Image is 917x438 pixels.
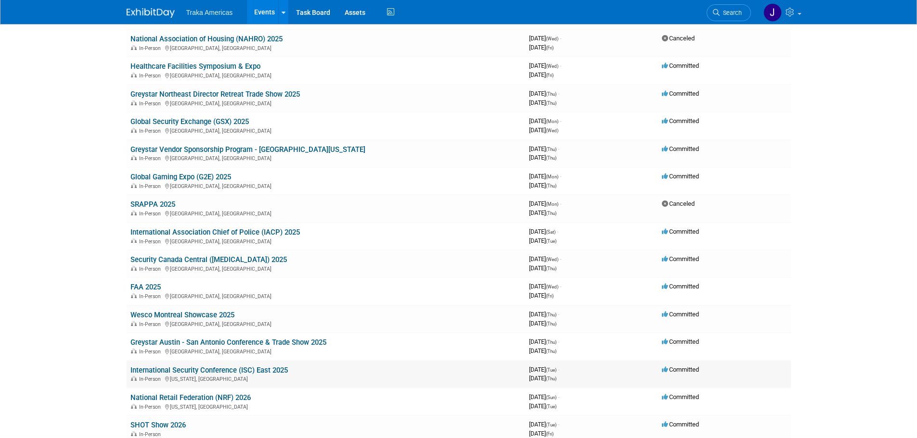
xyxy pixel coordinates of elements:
[529,126,558,134] span: [DATE]
[130,375,521,382] div: [US_STATE], [GEOGRAPHIC_DATA]
[546,45,554,50] span: (Fri)
[560,283,561,290] span: -
[529,311,559,318] span: [DATE]
[662,90,699,97] span: Committed
[662,255,699,263] span: Committed
[558,393,559,400] span: -
[130,283,161,291] a: FAA 2025
[529,173,561,180] span: [DATE]
[720,9,742,16] span: Search
[546,183,556,188] span: (Thu)
[139,293,164,300] span: In-Person
[560,35,561,42] span: -
[560,173,561,180] span: -
[707,4,751,21] a: Search
[186,9,233,16] span: Traka Americas
[558,311,559,318] span: -
[546,36,558,41] span: (Wed)
[139,183,164,189] span: In-Person
[558,338,559,345] span: -
[139,73,164,79] span: In-Person
[662,393,699,400] span: Committed
[546,266,556,271] span: (Thu)
[546,312,556,317] span: (Thu)
[546,257,558,262] span: (Wed)
[662,35,695,42] span: Canceled
[529,366,559,373] span: [DATE]
[546,321,556,326] span: (Thu)
[131,431,137,436] img: In-Person Event
[139,321,164,327] span: In-Person
[130,237,521,245] div: [GEOGRAPHIC_DATA], [GEOGRAPHIC_DATA]
[662,228,699,235] span: Committed
[139,238,164,245] span: In-Person
[546,155,556,161] span: (Thu)
[529,182,556,189] span: [DATE]
[546,284,558,289] span: (Wed)
[558,421,559,428] span: -
[546,147,556,152] span: (Thu)
[130,126,521,134] div: [GEOGRAPHIC_DATA], [GEOGRAPHIC_DATA]
[529,90,559,97] span: [DATE]
[662,366,699,373] span: Committed
[546,211,556,216] span: (Thu)
[529,338,559,345] span: [DATE]
[139,376,164,382] span: In-Person
[131,376,137,381] img: In-Person Event
[139,45,164,51] span: In-Person
[139,211,164,217] span: In-Person
[546,376,556,381] span: (Thu)
[139,349,164,355] span: In-Person
[130,393,251,402] a: National Retail Federation (NRF) 2026
[131,293,137,298] img: In-Person Event
[131,128,137,133] img: In-Person Event
[557,228,558,235] span: -
[130,209,521,217] div: [GEOGRAPHIC_DATA], [GEOGRAPHIC_DATA]
[662,283,699,290] span: Committed
[546,238,556,244] span: (Tue)
[130,338,326,347] a: Greystar Austin - San Antonio Conference & Trade Show 2025
[529,402,556,410] span: [DATE]
[130,173,231,181] a: Global Gaming Expo (G2E) 2025
[130,366,288,375] a: International Security Conference (ISC) East 2025
[139,266,164,272] span: In-Person
[529,71,554,78] span: [DATE]
[130,347,521,355] div: [GEOGRAPHIC_DATA], [GEOGRAPHIC_DATA]
[139,431,164,438] span: In-Person
[529,44,554,51] span: [DATE]
[130,71,521,79] div: [GEOGRAPHIC_DATA], [GEOGRAPHIC_DATA]
[130,90,300,99] a: Greystar Northeast Director Retreat Trade Show 2025
[139,155,164,162] span: In-Person
[529,154,556,161] span: [DATE]
[131,100,137,105] img: In-Person Event
[130,35,283,43] a: National Association of Housing (NAHRO) 2025
[131,73,137,77] img: In-Person Event
[529,62,561,69] span: [DATE]
[130,320,521,327] div: [GEOGRAPHIC_DATA], [GEOGRAPHIC_DATA]
[560,255,561,263] span: -
[546,174,558,179] span: (Mon)
[662,173,699,180] span: Committed
[130,421,186,429] a: SHOT Show 2026
[546,404,556,409] span: (Tue)
[130,255,287,264] a: Security Canada Central ([MEDICAL_DATA]) 2025
[529,35,561,42] span: [DATE]
[130,145,365,154] a: Greystar Vendor Sponsorship Program - [GEOGRAPHIC_DATA][US_STATE]
[131,404,137,409] img: In-Person Event
[131,321,137,326] img: In-Person Event
[662,117,699,125] span: Committed
[130,62,260,71] a: Healthcare Facilities Symposium & Expo
[546,73,554,78] span: (Fri)
[130,99,521,107] div: [GEOGRAPHIC_DATA], [GEOGRAPHIC_DATA]
[560,117,561,125] span: -
[139,128,164,134] span: In-Person
[529,421,559,428] span: [DATE]
[529,117,561,125] span: [DATE]
[546,229,555,235] span: (Sat)
[131,211,137,215] img: In-Person Event
[131,45,137,50] img: In-Person Event
[560,200,561,207] span: -
[127,8,175,18] img: ExhibitDay
[546,431,554,437] span: (Fri)
[529,99,556,106] span: [DATE]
